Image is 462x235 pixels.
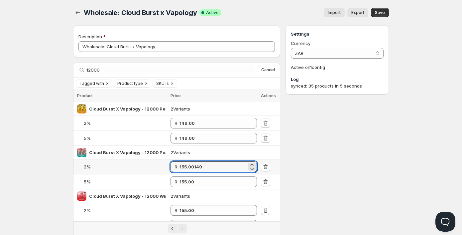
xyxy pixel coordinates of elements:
h3: Log [291,76,384,83]
input: 189.00 [179,220,247,231]
td: 2 Variants [169,189,259,203]
span: Cloud Burst X Vapology - 12000 Peach Mango Loco [89,106,200,112]
span: Cancel [261,67,275,73]
span: Product type [117,81,143,86]
div: Cloud Burst X Vapology - 12000 Peach Passion Watermelon [89,149,166,156]
a: Export [347,8,368,17]
div: Cloud Burst X Vapology - 12000 Watermelon Raspberry Cherry [89,193,166,199]
button: Clear [104,80,111,87]
button: Tagged with [76,80,104,87]
input: 189.00 [179,205,247,216]
input: Private internal description [78,41,275,52]
button: Clear [169,80,175,87]
button: Previous [168,224,177,233]
span: Import [328,10,341,15]
div: Cloud Burst X Vapology - 12000 Peach Mango Loco [89,106,166,112]
iframe: Help Scout Beacon - Open [435,212,455,232]
strong: R [174,135,177,141]
p: Active on 1 config [291,64,384,71]
span: Active [206,10,219,15]
input: 189.00 [179,133,247,143]
td: 2 Variants [169,102,259,116]
span: Price [171,93,181,98]
nav: Pagination [73,221,280,235]
span: SKU is [156,81,169,86]
span: Cloud Burst X Vapology - 12000 Peach Passion Watermelon [89,150,219,155]
span: Save [375,10,385,15]
button: Cancel [259,66,278,74]
td: 2 Variants [169,146,259,159]
input: Search by title [86,65,255,75]
h3: Settings [291,31,384,37]
input: 189.00 [179,176,247,187]
div: synced: 35 products in 5 seconds [291,83,384,89]
input: 189.00 [179,118,247,128]
span: 2% [84,208,91,213]
button: Save [371,8,389,17]
input: 189.00 [179,161,247,172]
span: Cloud Burst X Vapology - 12000 Watermelon Raspberry Cherry [89,193,226,199]
button: Clear [143,80,150,87]
strong: R [174,164,177,169]
button: Product type [114,80,143,87]
span: Currency [291,41,310,46]
strong: R [174,179,177,184]
span: Description [78,34,102,39]
span: 5% [84,179,91,184]
span: Wholesale: Cloud Burst x Vapology [84,9,197,17]
span: 2% [84,164,91,169]
span: Product [77,93,93,98]
strong: R [174,120,177,126]
button: Import [324,8,345,17]
span: Actions [261,93,276,98]
span: 5% [84,135,91,141]
span: Export [351,10,364,15]
button: SKU is [153,80,169,87]
div: 5% [84,178,91,185]
span: Tagged with [79,81,104,86]
strong: R [174,208,177,213]
span: 2% [84,120,91,126]
div: 2% [84,163,91,170]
